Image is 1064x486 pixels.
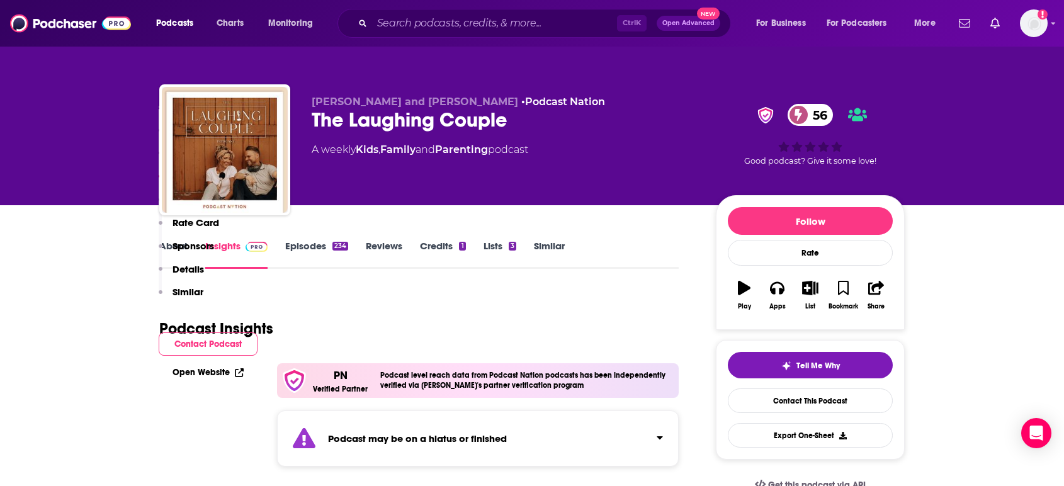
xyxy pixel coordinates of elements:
button: Share [860,273,893,318]
a: Family [380,144,416,155]
a: Contact This Podcast [728,388,893,413]
span: New [697,8,720,20]
div: Search podcasts, credits, & more... [349,9,743,38]
span: and [416,144,435,155]
a: Charts [208,13,251,33]
img: Podchaser - Follow, Share and Rate Podcasts [10,11,131,35]
button: Similar [159,286,203,309]
span: More [914,14,936,32]
span: Monitoring [268,14,313,32]
span: Open Advanced [662,20,715,26]
a: Parenting [435,144,488,155]
div: 3 [509,242,516,251]
div: Play [738,303,751,310]
img: User Profile [1020,9,1048,37]
button: Details [159,263,204,286]
a: Similar [534,240,565,269]
button: Contact Podcast [159,332,258,356]
button: Follow [728,207,893,235]
span: For Business [756,14,806,32]
div: Open Intercom Messenger [1021,418,1051,448]
a: Episodes234 [285,240,348,269]
p: Sponsors [173,240,214,252]
span: 56 [800,104,834,126]
img: verfied icon [282,368,307,393]
span: Ctrl K [617,15,647,31]
a: Kids [356,144,378,155]
p: Similar [173,286,203,298]
p: PN [334,368,348,382]
span: Podcasts [156,14,193,32]
div: 1 [459,242,465,251]
a: 56 [788,104,834,126]
span: • [521,96,605,108]
div: Rate [728,240,893,266]
button: open menu [747,13,822,33]
button: open menu [259,13,329,33]
span: Good podcast? Give it some love! [744,156,876,166]
a: Show notifications dropdown [954,13,975,34]
div: verified Badge56Good podcast? Give it some love! [716,96,905,174]
button: Export One-Sheet [728,423,893,448]
strong: Podcast may be on a hiatus or finished [328,432,507,444]
button: tell me why sparkleTell Me Why [728,352,893,378]
section: Click to expand status details [277,410,679,466]
a: Reviews [366,240,402,269]
a: Show notifications dropdown [985,13,1005,34]
span: Logged in as notablypr2 [1020,9,1048,37]
div: Bookmark [829,303,858,310]
a: Podcast Nation [525,96,605,108]
button: Play [728,273,761,318]
img: The Laughing Couple [162,87,288,213]
button: Apps [761,273,793,318]
button: open menu [147,13,210,33]
span: For Podcasters [827,14,887,32]
button: Open AdvancedNew [657,16,720,31]
img: tell me why sparkle [781,361,791,371]
span: [PERSON_NAME] and [PERSON_NAME] [312,96,518,108]
button: Sponsors [159,240,214,263]
div: Share [868,303,885,310]
span: Tell Me Why [796,361,840,371]
span: , [378,144,380,155]
div: Apps [769,303,786,310]
input: Search podcasts, credits, & more... [372,13,617,33]
div: 234 [332,242,348,251]
h5: Verified Partner [313,385,368,393]
button: open menu [818,13,905,33]
a: Credits1 [420,240,465,269]
button: Show profile menu [1020,9,1048,37]
div: A weekly podcast [312,142,528,157]
svg: Add a profile image [1038,9,1048,20]
div: List [805,303,815,310]
a: Lists3 [484,240,516,269]
button: Bookmark [827,273,859,318]
span: Charts [217,14,244,32]
h4: Podcast level reach data from Podcast Nation podcasts has been independently verified via [PERSON... [380,371,674,390]
p: Details [173,263,204,275]
button: List [794,273,827,318]
img: verified Badge [754,107,778,123]
button: open menu [905,13,951,33]
a: Open Website [173,367,244,378]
